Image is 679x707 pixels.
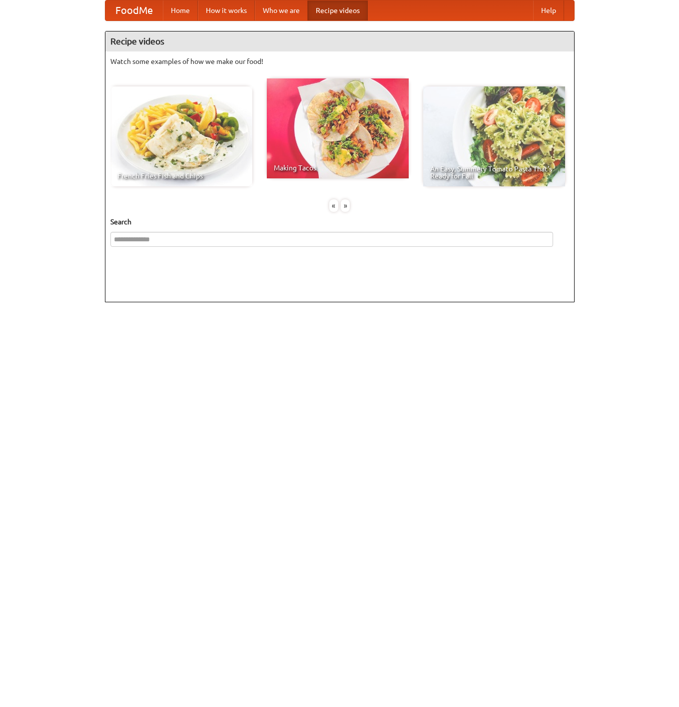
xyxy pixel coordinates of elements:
[110,86,252,186] a: French Fries Fish and Chips
[255,0,308,20] a: Who we are
[110,217,569,227] h5: Search
[430,165,558,179] span: An Easy, Summery Tomato Pasta That's Ready for Fall
[308,0,368,20] a: Recipe videos
[533,0,564,20] a: Help
[110,56,569,66] p: Watch some examples of how we make our food!
[105,0,163,20] a: FoodMe
[274,164,402,171] span: Making Tacos
[267,78,409,178] a: Making Tacos
[117,172,245,179] span: French Fries Fish and Chips
[198,0,255,20] a: How it works
[105,31,574,51] h4: Recipe videos
[423,86,565,186] a: An Easy, Summery Tomato Pasta That's Ready for Fall
[163,0,198,20] a: Home
[341,199,350,212] div: »
[329,199,338,212] div: «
